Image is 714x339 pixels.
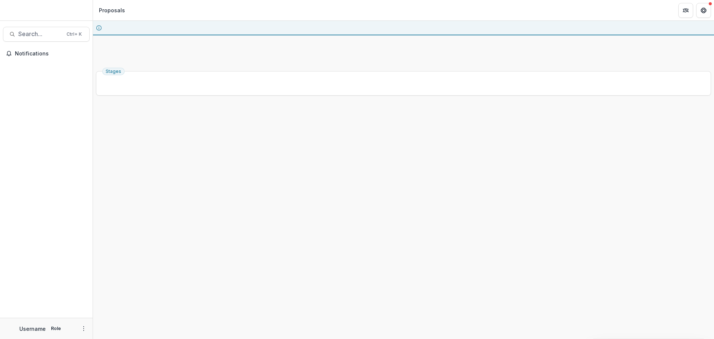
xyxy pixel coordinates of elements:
button: Notifications [3,48,90,60]
span: Stages [106,69,121,74]
span: Notifications [15,51,87,57]
button: Partners [678,3,693,18]
button: Search... [3,27,90,42]
p: Role [49,325,63,332]
div: Ctrl + K [65,30,83,38]
button: More [79,324,88,333]
div: Proposals [99,6,125,14]
button: Get Help [696,3,711,18]
p: Username [19,325,46,333]
span: Search... [18,31,62,38]
nav: breadcrumb [96,5,128,16]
